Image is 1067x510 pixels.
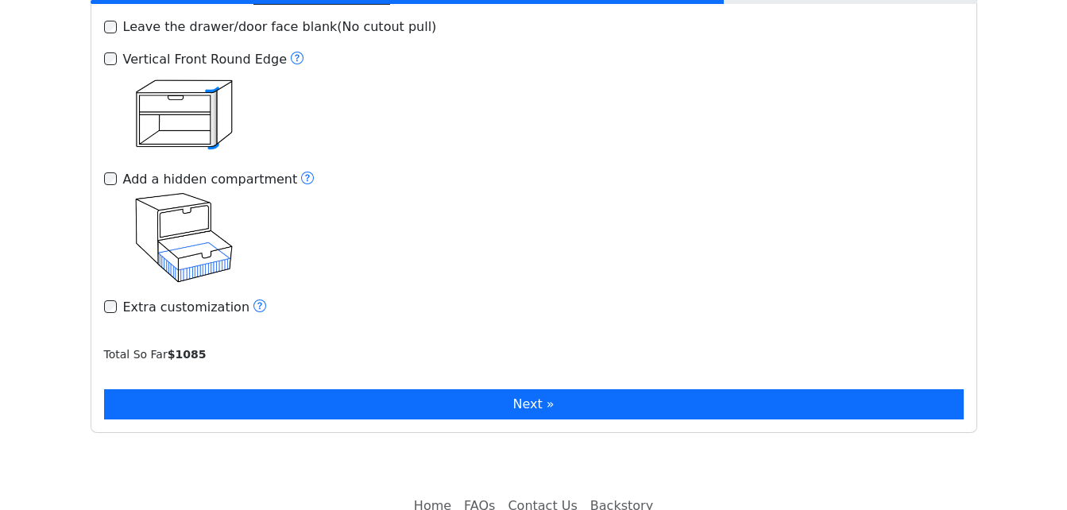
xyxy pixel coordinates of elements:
[300,169,315,190] button: Add a hidden compartmentAdd a hidden compartment
[123,49,305,70] div: Vertical Front Round Edge
[123,169,315,284] label: Add a hidden compartment
[123,297,268,318] label: Extra customization
[123,190,242,284] img: Add a hidden compartment
[104,300,117,313] input: Extra customization
[104,348,207,361] small: Total So Far
[123,17,437,37] label: Leave the drawer/door face blank(No cutout pull)
[290,49,304,70] button: Vertical Front Round EdgeVertical Front Round Edge
[253,297,267,318] button: Extra customization
[123,70,242,156] img: Vertical Front Round Edge
[104,52,117,65] input: Vertical Front Round Edge
[168,348,207,361] b: $ 1085
[104,389,964,419] button: Next »
[104,172,117,185] input: Add a hidden compartment
[123,49,305,156] label: Vertical Front Round Edge
[123,169,315,190] div: Add a hidden compartment
[104,21,117,33] input: Leave the drawer/door face blank(No cutout pull)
